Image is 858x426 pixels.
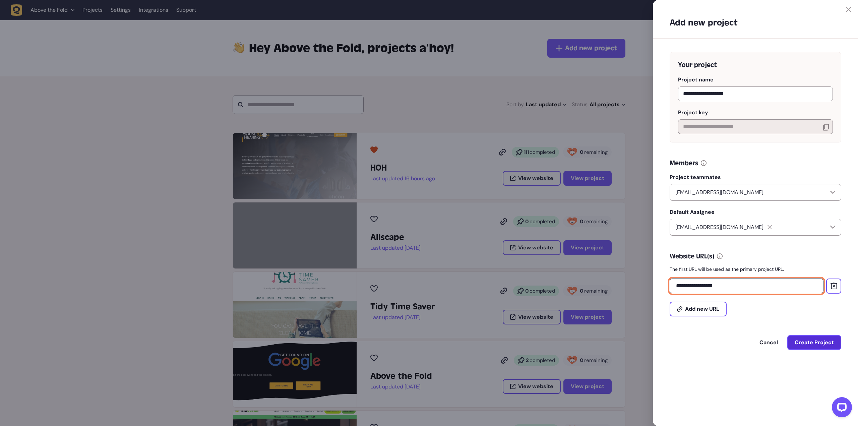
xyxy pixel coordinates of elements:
iframe: LiveChat chat widget [826,394,855,423]
label: Default Assignee [670,209,841,216]
span: Create Project [795,339,834,346]
button: Add new URL [670,302,727,316]
h5: Members [670,159,698,168]
h4: Your project [678,60,833,70]
p: The first URL will be used as the primary project URL. [670,266,841,272]
h5: Website URL(s) [670,252,714,261]
p: [EMAIL_ADDRESS][DOMAIN_NAME] [673,188,766,196]
span: Project key [678,109,708,116]
label: Project name [678,76,833,83]
button: Cancel [757,336,785,349]
p: [EMAIL_ADDRESS][DOMAIN_NAME] [673,223,766,231]
span: Add new URL [685,306,719,312]
button: Create Project [787,335,841,350]
h3: Add new project [670,17,841,28]
label: Project teammates [670,174,841,181]
span: Cancel [759,339,778,346]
